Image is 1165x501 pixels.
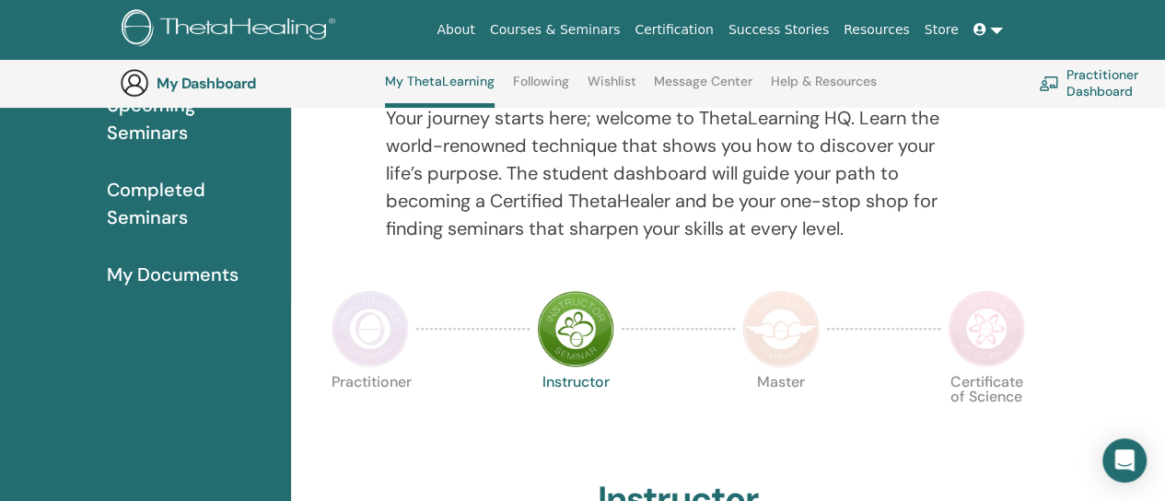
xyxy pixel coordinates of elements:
[332,375,409,452] p: Practitioner
[836,13,917,47] a: Resources
[332,290,409,367] img: Practitioner
[107,176,276,231] span: Completed Seminars
[157,75,341,92] h3: My Dashboard
[948,375,1025,452] p: Certificate of Science
[537,290,614,367] img: Instructor
[120,68,149,98] img: generic-user-icon.jpg
[107,261,239,288] span: My Documents
[948,290,1025,367] img: Certificate of Science
[588,74,636,103] a: Wishlist
[1102,438,1147,483] div: Open Intercom Messenger
[721,13,836,47] a: Success Stories
[483,13,628,47] a: Courses & Seminars
[537,375,614,452] p: Instructor
[386,104,972,242] p: Your journey starts here; welcome to ThetaLearning HQ. Learn the world-renowned technique that sh...
[742,375,820,452] p: Master
[771,74,877,103] a: Help & Resources
[627,13,720,47] a: Certification
[107,91,276,146] span: Upcoming Seminars
[654,74,752,103] a: Message Center
[742,290,820,367] img: Master
[122,9,342,51] img: logo.png
[1039,76,1059,90] img: chalkboard-teacher.svg
[513,74,569,103] a: Following
[429,13,482,47] a: About
[385,74,495,108] a: My ThetaLearning
[917,13,966,47] a: Store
